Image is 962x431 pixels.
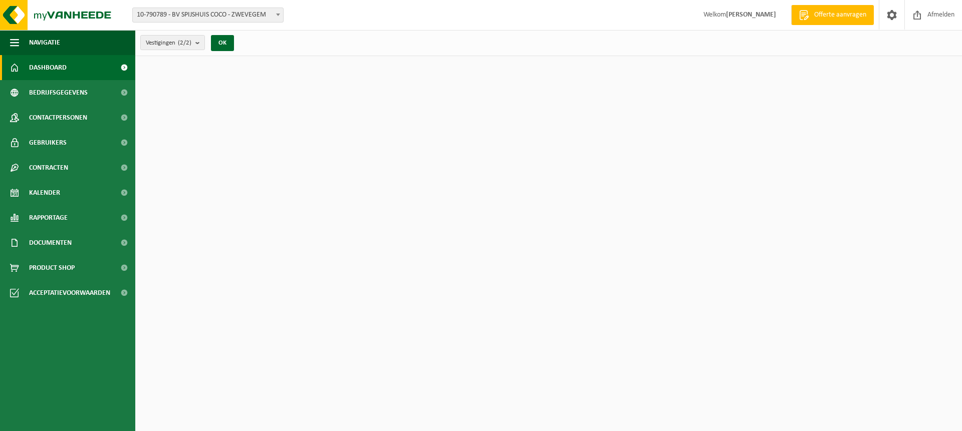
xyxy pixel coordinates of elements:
[726,11,776,19] strong: [PERSON_NAME]
[133,8,283,22] span: 10-790789 - BV SPIJSHUIS COCO - ZWEVEGEM
[132,8,284,23] span: 10-790789 - BV SPIJSHUIS COCO - ZWEVEGEM
[29,230,72,255] span: Documenten
[791,5,874,25] a: Offerte aanvragen
[29,80,88,105] span: Bedrijfsgegevens
[29,130,67,155] span: Gebruikers
[29,55,67,80] span: Dashboard
[29,155,68,180] span: Contracten
[812,10,869,20] span: Offerte aanvragen
[29,205,68,230] span: Rapportage
[29,180,60,205] span: Kalender
[29,30,60,55] span: Navigatie
[29,105,87,130] span: Contactpersonen
[146,36,191,51] span: Vestigingen
[178,40,191,46] count: (2/2)
[140,35,205,50] button: Vestigingen(2/2)
[29,280,110,305] span: Acceptatievoorwaarden
[29,255,75,280] span: Product Shop
[211,35,234,51] button: OK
